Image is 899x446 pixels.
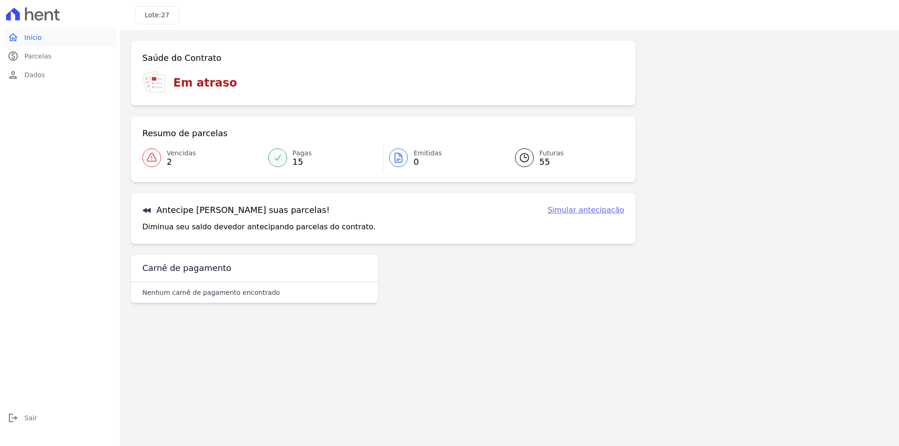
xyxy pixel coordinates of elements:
i: logout [7,412,19,424]
span: Emitidas [413,148,442,158]
a: homeInício [4,28,116,47]
span: Parcelas [24,51,52,61]
span: Dados [24,70,45,80]
h3: Antecipe [PERSON_NAME] suas parcelas! [142,205,330,216]
span: 27 [161,11,169,19]
a: Emitidas 0 [383,145,504,171]
i: person [7,69,19,80]
a: Simular antecipação [547,205,624,216]
a: Vencidas 2 [142,145,263,171]
a: personDados [4,66,116,84]
a: paidParcelas [4,47,116,66]
h3: Lote: [145,10,169,20]
h3: Em atraso [173,74,237,91]
a: Pagas 15 [263,145,383,171]
span: Pagas [293,148,312,158]
span: 0 [413,158,442,166]
span: 15 [293,158,312,166]
span: Sair [24,413,37,423]
h3: Saúde do Contrato [142,52,221,64]
a: logoutSair [4,409,116,427]
i: home [7,32,19,43]
span: Vencidas [167,148,196,158]
span: 2 [167,158,196,166]
h3: Resumo de parcelas [142,128,228,139]
span: 55 [539,158,564,166]
p: Nenhum carnê de pagamento encontrado [142,288,280,297]
span: Início [24,33,42,42]
p: Diminua seu saldo devedor antecipando parcelas do contrato. [142,221,376,233]
h3: Carnê de pagamento [142,263,231,274]
span: Futuras [539,148,564,158]
a: Futuras 55 [504,145,625,171]
i: paid [7,51,19,62]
